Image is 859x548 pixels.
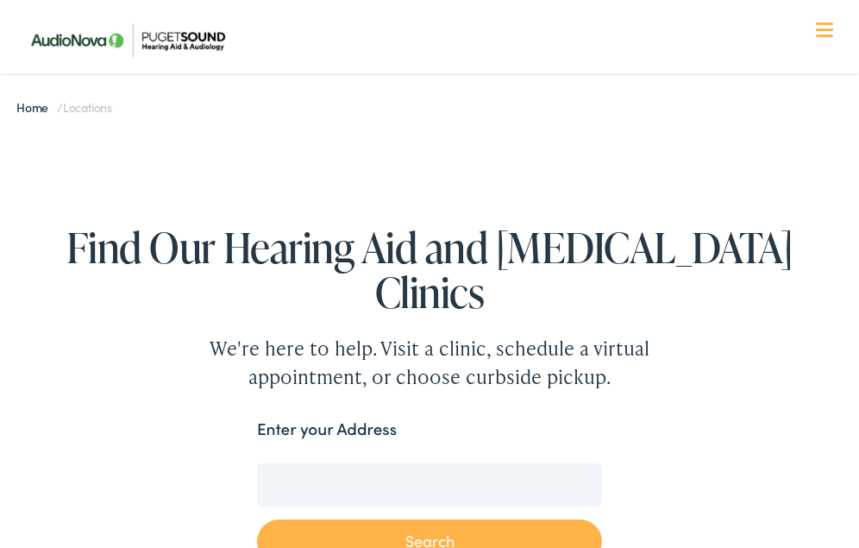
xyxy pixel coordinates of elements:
span: / [16,98,112,116]
a: What We Offer [30,69,842,105]
h1: Find Our Hearing Aid and [MEDICAL_DATA] Clinics [17,224,842,316]
input: Enter your address or zip code [257,463,602,507]
span: Locations [63,98,112,116]
a: Home [16,98,57,116]
label: Enter your Address [257,417,397,442]
div: We're here to help. Visit a clinic, schedule a virtual appointment, or choose curbside pickup. [154,334,705,391]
